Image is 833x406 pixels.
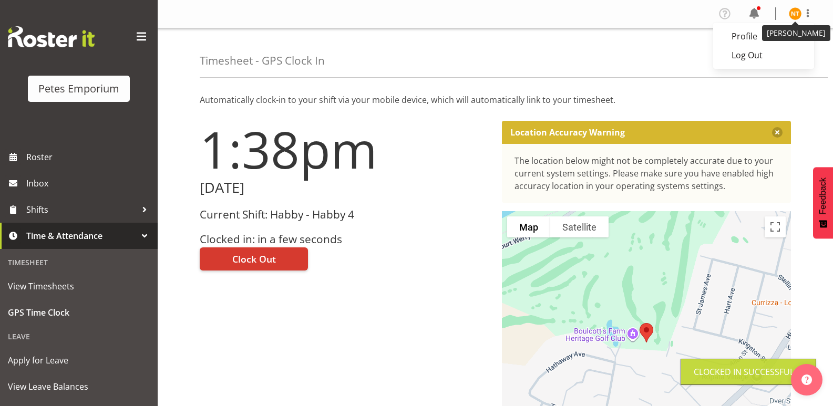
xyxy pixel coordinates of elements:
[550,216,609,237] button: Show satellite imagery
[713,27,814,46] a: Profile
[8,352,150,368] span: Apply for Leave
[3,252,155,273] div: Timesheet
[694,366,803,378] div: Clocked in Successfully
[507,216,550,237] button: Show street map
[26,175,152,191] span: Inbox
[200,55,325,67] h4: Timesheet - GPS Clock In
[8,278,150,294] span: View Timesheets
[772,127,783,138] button: Close message
[3,273,155,299] a: View Timesheets
[510,127,625,138] p: Location Accuracy Warning
[813,167,833,238] button: Feedback - Show survey
[3,373,155,400] a: View Leave Balances
[3,326,155,347] div: Leave
[8,26,95,47] img: Rosterit website logo
[8,379,150,394] span: View Leave Balances
[38,81,119,97] div: Petes Emporium
[26,149,152,165] span: Roster
[26,202,137,217] span: Shifts
[3,299,155,326] a: GPS Time Clock
[713,46,814,65] a: Log Out
[200,233,489,245] h3: Clocked in: in a few seconds
[200,93,791,106] p: Automatically clock-in to your shift via your mobile device, which will automatically link to you...
[515,154,779,192] div: The location below might not be completely accurate due to your current system settings. Please m...
[801,374,812,385] img: help-xxl-2.png
[765,216,786,237] button: Toggle fullscreen view
[200,121,489,178] h1: 1:38pm
[789,7,801,20] img: nicole-thomson8388.jpg
[818,178,828,214] span: Feedback
[232,252,276,266] span: Clock Out
[200,209,489,221] h3: Current Shift: Habby - Habby 4
[26,228,137,244] span: Time & Attendance
[200,180,489,196] h2: [DATE]
[8,305,150,320] span: GPS Time Clock
[3,347,155,373] a: Apply for Leave
[200,247,308,270] button: Clock Out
